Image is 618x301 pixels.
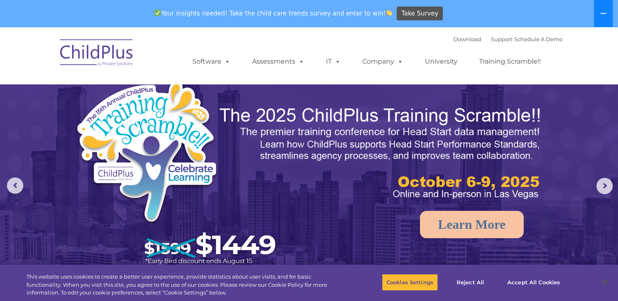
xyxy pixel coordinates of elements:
[491,36,513,42] a: Support
[184,53,239,70] a: Software
[151,5,396,21] span: Your insights needed! Take the child care trends survey and enter to win!
[114,54,138,60] span: Last name
[27,273,340,297] div: This website uses cookies to create a better user experience, provide statistics about user visit...
[154,10,161,16] img: ✅
[402,7,438,21] span: Take Survey
[318,53,349,70] a: IT
[114,87,148,93] span: Phone number
[417,53,466,70] a: University
[503,274,564,291] button: Accept All Cookies
[596,273,614,291] button: Close
[354,53,411,70] a: Company
[56,33,138,74] img: ChildPlus by Procare Solutions
[420,211,524,238] a: Learn More
[514,36,562,42] a: Schedule A Demo
[471,53,549,70] a: Training Scramble!!
[382,274,438,291] button: Cookies Settings
[397,7,443,21] a: Take Survey
[445,274,496,291] button: Reject All
[386,10,392,16] img: 👏
[453,36,481,42] a: Download
[244,53,312,70] a: Assessments
[453,36,562,42] font: |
